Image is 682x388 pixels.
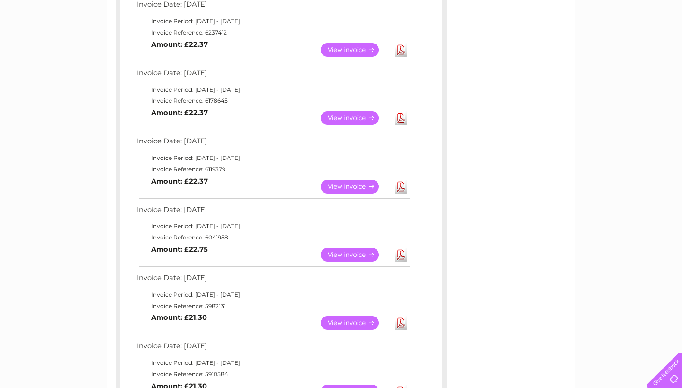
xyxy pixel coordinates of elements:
a: Download [395,248,407,262]
td: Invoice Reference: 5910584 [135,369,412,380]
td: Invoice Date: [DATE] [135,135,412,152]
a: Contact [619,40,642,47]
a: View [321,111,390,125]
a: View [321,316,390,330]
td: Invoice Period: [DATE] - [DATE] [135,16,412,27]
td: Invoice Period: [DATE] - [DATE] [135,357,412,369]
a: View [321,180,390,194]
b: Amount: £22.75 [151,245,208,254]
td: Invoice Date: [DATE] [135,340,412,357]
td: Invoice Date: [DATE] [135,203,412,221]
td: Invoice Period: [DATE] - [DATE] [135,152,412,164]
a: Download [395,316,407,330]
a: Blog [600,40,613,47]
a: Download [395,180,407,194]
b: Amount: £22.37 [151,177,208,185]
td: Invoice Period: [DATE] - [DATE] [135,220,412,232]
td: Invoice Reference: 6178645 [135,95,412,106]
a: View [321,248,390,262]
a: Log out [651,40,673,47]
td: Invoice Period: [DATE] - [DATE] [135,289,412,300]
b: Amount: £21.30 [151,313,207,322]
td: Invoice Reference: 5982131 [135,300,412,312]
a: Water [515,40,533,47]
td: Invoice Date: [DATE] [135,272,412,289]
a: Energy [539,40,560,47]
a: View [321,43,390,57]
a: 0333 014 3131 [503,5,569,17]
td: Invoice Reference: 6237412 [135,27,412,38]
td: Invoice Period: [DATE] - [DATE] [135,84,412,96]
td: Invoice Date: [DATE] [135,67,412,84]
b: Amount: £22.37 [151,108,208,117]
a: Telecoms [565,40,594,47]
a: Download [395,43,407,57]
b: Amount: £22.37 [151,40,208,49]
a: Download [395,111,407,125]
td: Invoice Reference: 6041958 [135,232,412,243]
img: logo.png [24,25,72,53]
td: Invoice Reference: 6119379 [135,164,412,175]
div: Clear Business is a trading name of Verastar Limited (registered in [GEOGRAPHIC_DATA] No. 3667643... [118,5,565,46]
